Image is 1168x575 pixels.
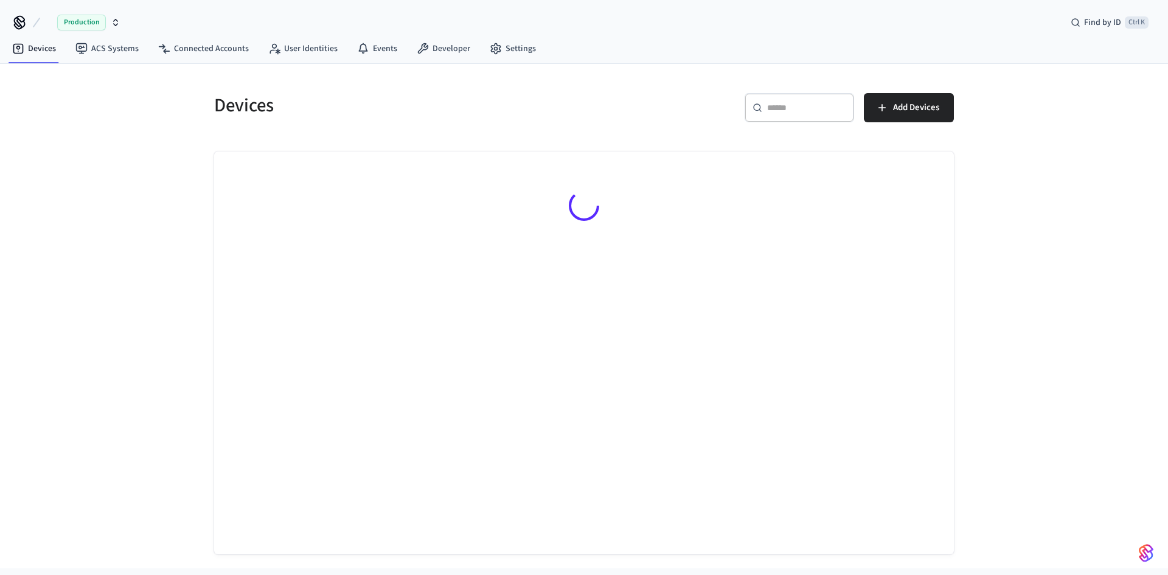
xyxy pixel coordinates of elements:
[1061,12,1158,33] div: Find by IDCtrl K
[66,38,148,60] a: ACS Systems
[407,38,480,60] a: Developer
[2,38,66,60] a: Devices
[893,100,939,116] span: Add Devices
[148,38,259,60] a: Connected Accounts
[347,38,407,60] a: Events
[1139,543,1153,563] img: SeamLogoGradient.69752ec5.svg
[1084,16,1121,29] span: Find by ID
[57,15,106,30] span: Production
[259,38,347,60] a: User Identities
[1125,16,1149,29] span: Ctrl K
[480,38,546,60] a: Settings
[864,93,954,122] button: Add Devices
[214,93,577,118] h5: Devices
